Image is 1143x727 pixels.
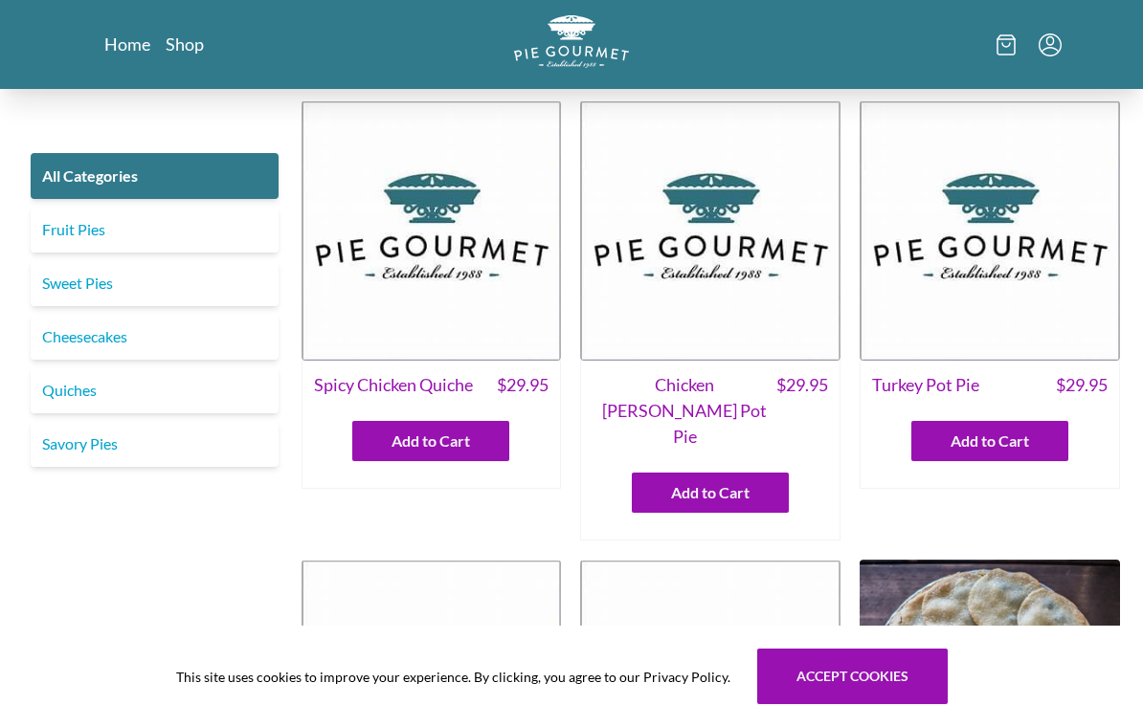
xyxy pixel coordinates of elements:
button: Add to Cart [911,421,1068,461]
a: Quiches [31,367,279,413]
a: Savory Pies [31,421,279,467]
button: Accept cookies [757,649,948,704]
button: Add to Cart [632,473,789,513]
img: Turkey Pot Pie [860,100,1120,361]
a: Shop [166,33,204,55]
span: $ 29.95 [1056,372,1108,398]
img: logo [514,15,629,68]
span: Add to Cart [951,430,1029,452]
a: Home [104,33,150,55]
a: Cheesecakes [31,314,279,360]
img: Spicy Chicken Quiche [302,100,562,361]
span: $ 29.95 [776,372,828,450]
a: Fruit Pies [31,207,279,253]
span: Turkey Pot Pie [872,372,979,398]
a: Logo [514,15,629,74]
span: Chicken [PERSON_NAME] Pot Pie [593,372,776,450]
a: Sweet Pies [31,260,279,306]
span: This site uses cookies to improve your experience. By clicking, you agree to our Privacy Policy. [176,667,730,687]
img: Chicken Curry Pot Pie [580,100,840,361]
span: Add to Cart [392,430,470,452]
span: Add to Cart [671,481,750,504]
button: Add to Cart [352,421,509,461]
a: All Categories [31,153,279,199]
span: Spicy Chicken Quiche [314,372,473,398]
span: $ 29.95 [497,372,549,398]
button: Menu [1039,33,1062,56]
